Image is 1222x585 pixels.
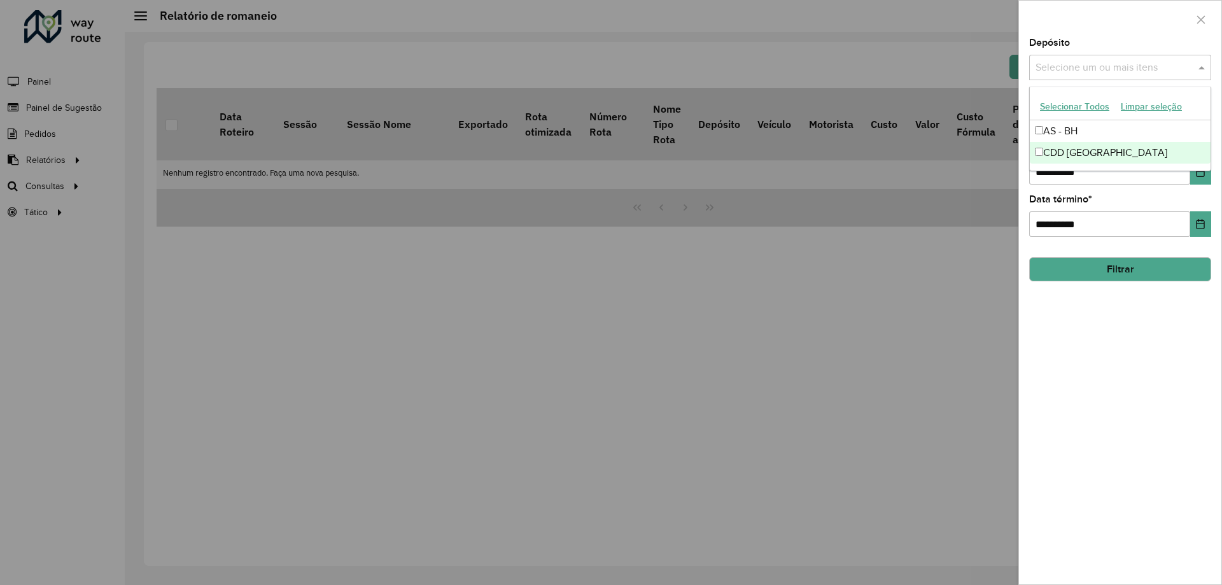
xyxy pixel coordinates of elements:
button: Filtrar [1029,257,1211,281]
label: Depósito [1029,35,1070,50]
button: Choose Date [1190,159,1211,185]
div: AS - BH [1030,120,1211,142]
div: CDD [GEOGRAPHIC_DATA] [1030,142,1211,164]
button: Limpar seleção [1115,97,1188,116]
button: Choose Date [1190,211,1211,237]
button: Selecionar Todos [1034,97,1115,116]
label: Data término [1029,192,1092,207]
ng-dropdown-panel: Options list [1029,87,1211,171]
